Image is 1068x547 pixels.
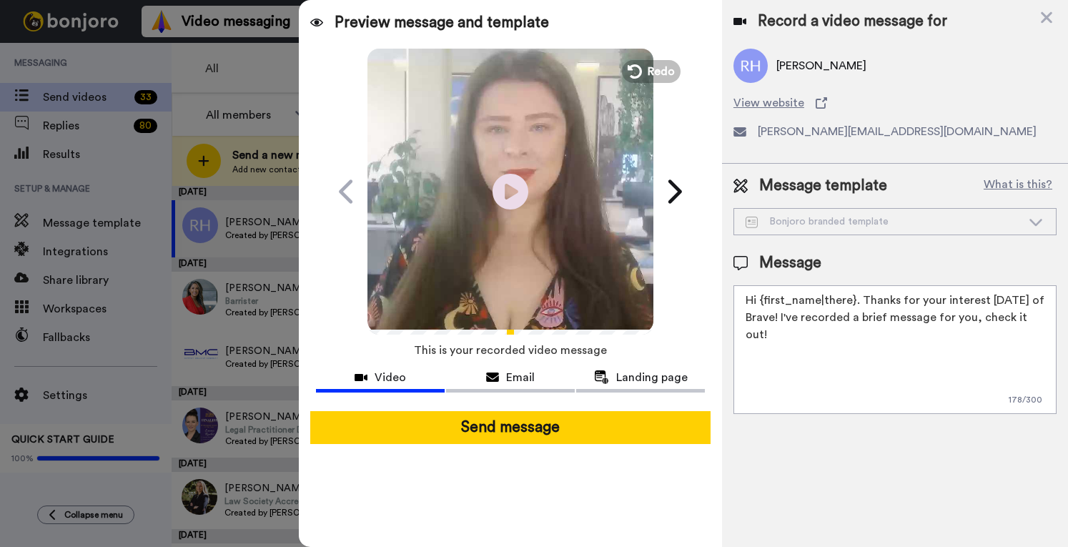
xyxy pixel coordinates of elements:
[506,369,535,386] span: Email
[746,217,758,228] img: Message-temps.svg
[746,215,1022,229] div: Bonjoro branded template
[759,175,887,197] span: Message template
[414,335,607,366] span: This is your recorded video message
[759,252,821,274] span: Message
[375,369,406,386] span: Video
[733,94,1057,112] a: View website
[758,123,1037,140] span: [PERSON_NAME][EMAIL_ADDRESS][DOMAIN_NAME]
[733,94,804,112] span: View website
[310,411,711,444] button: Send message
[733,285,1057,414] textarea: Hi {first_name|there}. Thanks for your interest [DATE] of Brave! I've recorded a brief message fo...
[979,175,1057,197] button: What is this?
[616,369,688,386] span: Landing page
